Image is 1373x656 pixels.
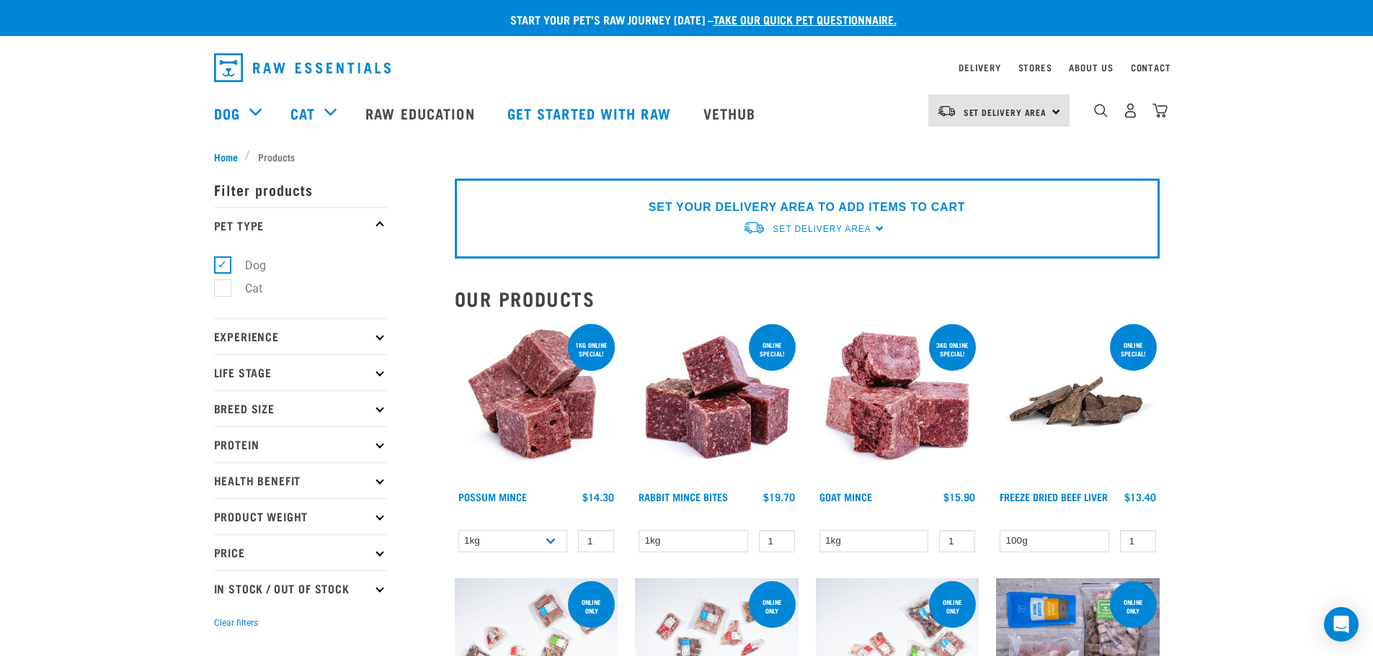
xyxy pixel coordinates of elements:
div: Domain: [DOMAIN_NAME] [37,37,159,49]
img: home-icon-1@2x.png [1094,104,1108,117]
a: Possum Mince [458,494,527,499]
div: Keywords by Traffic [159,85,243,94]
a: Delivery [959,65,1000,70]
p: Price [214,534,387,570]
img: 1077 Wild Goat Mince 01 [816,321,979,485]
p: Filter products [214,171,387,207]
div: ONLINE SPECIAL! [749,334,796,364]
div: $15.90 [943,491,975,503]
img: tab_keywords_by_traffic_grey.svg [143,84,155,95]
img: 1102 Possum Mince 01 [455,321,618,485]
input: 1 [1120,530,1156,552]
button: Clear filters [214,616,258,629]
a: Freeze Dried Beef Liver [1000,494,1108,499]
input: 1 [578,530,614,552]
a: Get started with Raw [493,84,689,142]
label: Cat [222,279,268,297]
a: Raw Education [351,84,492,142]
span: Set Delivery Area [964,109,1047,114]
a: About Us [1069,65,1113,70]
div: Domain Overview [55,85,129,94]
input: 1 [759,530,795,552]
p: Product Weight [214,498,387,534]
p: Protein [214,426,387,462]
p: Pet Type [214,207,387,243]
img: logo_orange.svg [23,23,35,35]
div: Online Only [568,591,615,621]
img: Raw Essentials Logo [214,53,391,82]
img: website_grey.svg [23,37,35,49]
img: van-moving.png [742,220,765,235]
div: 1kg online special! [568,334,615,364]
span: Home [214,149,238,164]
input: 1 [939,530,975,552]
div: Online Only [749,591,796,621]
label: Dog [222,256,272,274]
p: Breed Size [214,390,387,426]
div: $13.40 [1124,491,1156,503]
a: take our quick pet questionnaire. [714,16,897,22]
a: Contact [1131,65,1171,70]
img: user.png [1123,103,1138,118]
a: Stores [1018,65,1052,70]
p: In Stock / Out Of Stock [214,570,387,606]
a: Goat Mince [819,494,872,499]
span: Set Delivery Area [773,224,871,234]
div: ONLINE SPECIAL! [1110,334,1157,364]
img: tab_domain_overview_orange.svg [39,84,50,95]
div: Online Only [929,591,976,621]
img: Whole Minced Rabbit Cubes 01 [635,321,799,485]
div: v 4.0.25 [40,23,71,35]
div: 3kg online special! [929,334,976,364]
img: Stack Of Freeze Dried Beef Liver For Pets [996,321,1160,485]
img: van-moving.png [937,104,956,117]
h2: Our Products [455,287,1160,310]
a: Cat [290,102,315,124]
p: Experience [214,318,387,354]
p: SET YOUR DELIVERY AREA TO ADD ITEMS TO CART [649,199,965,216]
a: Rabbit Mince Bites [639,494,728,499]
nav: dropdown navigation [203,48,1171,88]
a: Vethub [689,84,774,142]
p: Health Benefit [214,462,387,498]
p: Life Stage [214,354,387,390]
div: $19.70 [763,491,795,503]
div: online only [1110,591,1157,621]
nav: breadcrumbs [214,149,1160,164]
img: home-icon@2x.png [1152,103,1168,118]
a: Home [214,149,246,164]
div: $14.30 [582,491,614,503]
a: Dog [214,102,240,124]
div: Open Intercom Messenger [1324,607,1359,642]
